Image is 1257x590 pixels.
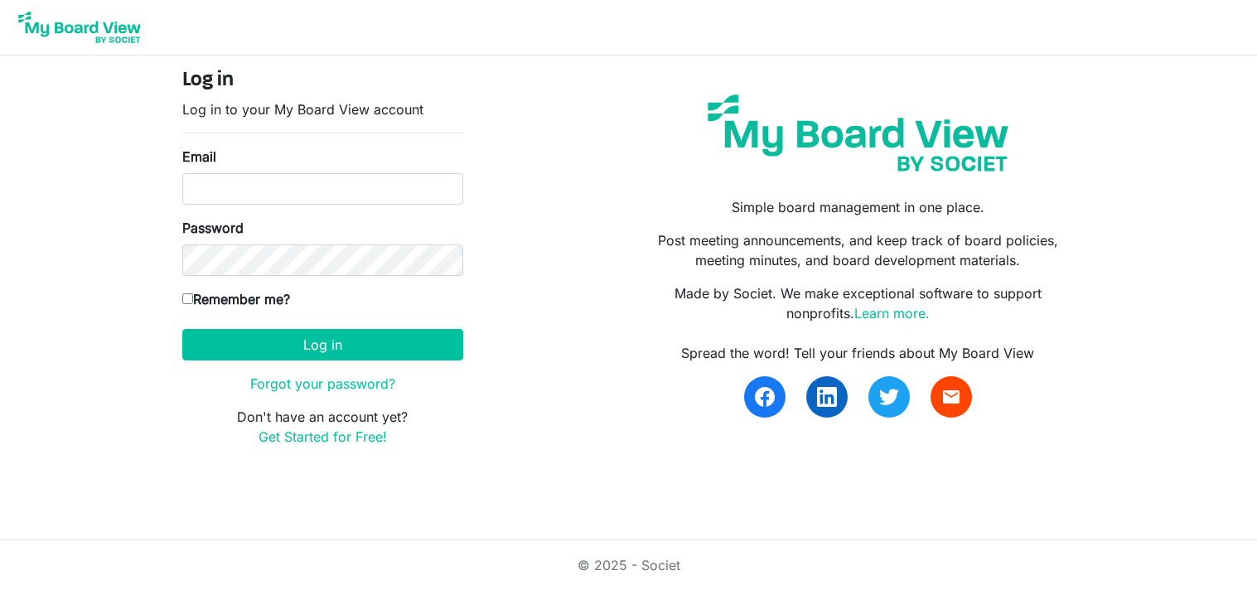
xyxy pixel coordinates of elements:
[13,7,146,48] img: My Board View Logo
[695,82,1021,184] img: my-board-view-societ.svg
[854,305,930,322] a: Learn more.
[578,557,680,573] a: © 2025 - Societ
[182,289,290,309] label: Remember me?
[641,197,1075,217] p: Simple board management in one place.
[931,376,972,418] a: email
[755,387,775,407] img: facebook.svg
[941,387,961,407] span: email
[182,99,463,119] p: Log in to your My Board View account
[182,218,244,238] label: Password
[182,147,216,167] label: Email
[641,230,1075,270] p: Post meeting announcements, and keep track of board policies, meeting minutes, and board developm...
[817,387,837,407] img: linkedin.svg
[641,343,1075,363] div: Spread the word! Tell your friends about My Board View
[250,375,395,392] a: Forgot your password?
[641,283,1075,323] p: Made by Societ. We make exceptional software to support nonprofits.
[182,69,463,93] h4: Log in
[259,428,387,445] a: Get Started for Free!
[182,407,463,447] p: Don't have an account yet?
[879,387,899,407] img: twitter.svg
[182,329,463,360] button: Log in
[182,293,193,304] input: Remember me?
